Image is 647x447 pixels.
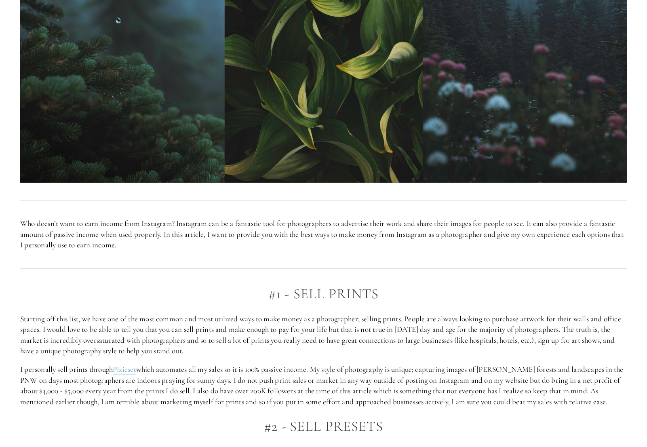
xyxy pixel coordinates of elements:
[20,314,627,356] p: Starting off this list, we have one of the most common and most utilized ways to make money as a ...
[20,419,627,434] h2: #2 - Sell Presets
[113,365,136,375] a: Pixieset
[20,218,627,251] p: Who doesn’t want to earn income from Instagram? Instagram can be a fantastic tool for photographe...
[20,286,627,302] h2: #1 - Sell Prints
[20,364,627,407] p: I personally sell prints through which automates all my sales so it is 100% passive income. My st...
